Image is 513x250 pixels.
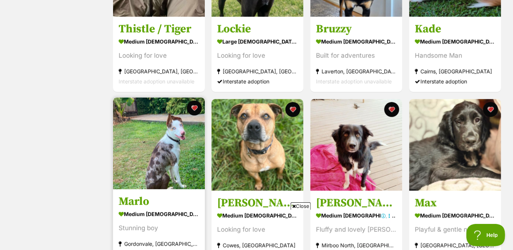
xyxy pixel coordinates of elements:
iframe: Advertisement [121,213,392,246]
span: Close [291,202,311,210]
span: Interstate adoption unavailable [316,78,392,85]
div: medium [DEMOGRAPHIC_DATA] Dog [415,36,495,47]
h3: Marlo [119,195,199,209]
button: favourite [384,102,399,117]
a: Lockie large [DEMOGRAPHIC_DATA] Dog Looking for love [GEOGRAPHIC_DATA], [GEOGRAPHIC_DATA] Interst... [212,16,303,92]
h3: Bruzzy [316,22,397,36]
div: Handsome Man [415,51,495,61]
div: [GEOGRAPHIC_DATA], [GEOGRAPHIC_DATA] [217,66,298,76]
h3: Max [415,196,495,211]
div: Playful & gentle natured [415,225,495,235]
div: Built for adventures [316,51,397,61]
div: [GEOGRAPHIC_DATA], [GEOGRAPHIC_DATA] [119,66,199,76]
img: Marlo [113,98,205,189]
h3: [PERSON_NAME] [316,196,397,211]
div: large [DEMOGRAPHIC_DATA] Dog [217,36,298,47]
button: favourite [285,102,300,117]
div: Looking for love [217,51,298,61]
div: medium [DEMOGRAPHIC_DATA] Dog [415,211,495,221]
h3: Thistle / Tiger [119,22,199,36]
h3: [PERSON_NAME] [217,196,298,211]
img: Max [409,99,501,191]
iframe: Help Scout Beacon - Open [466,224,506,246]
a: Thistle / Tiger medium [DEMOGRAPHIC_DATA] Dog Looking for love [GEOGRAPHIC_DATA], [GEOGRAPHIC_DAT... [113,16,205,92]
button: favourite [483,102,498,117]
div: medium [DEMOGRAPHIC_DATA] Dog [316,36,397,47]
div: Laverton, [GEOGRAPHIC_DATA] [316,66,397,76]
div: Cairns, [GEOGRAPHIC_DATA] [415,66,495,76]
button: favourite [187,101,201,115]
a: Kade medium [DEMOGRAPHIC_DATA] Dog Handsome Man Cairns, [GEOGRAPHIC_DATA] Interstate adoption fav... [409,16,501,92]
div: Looking for love [119,51,199,61]
div: Interstate adoption [217,76,298,86]
h3: Kade [415,22,495,36]
img: Bruder [212,99,303,191]
a: Bruzzy medium [DEMOGRAPHIC_DATA] Dog Built for adventures Laverton, [GEOGRAPHIC_DATA] Interstate ... [310,16,402,92]
div: medium [DEMOGRAPHIC_DATA] Dog [119,36,199,47]
div: medium [DEMOGRAPHIC_DATA] Dog [119,209,199,220]
h3: Lockie [217,22,298,36]
div: Gordonvale, [GEOGRAPHIC_DATA] [119,239,199,249]
div: Stunning boy [119,224,199,234]
img: Finn Quinell [310,99,402,191]
div: Interstate adoption [415,76,495,86]
span: Interstate adoption unavailable [119,78,194,85]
